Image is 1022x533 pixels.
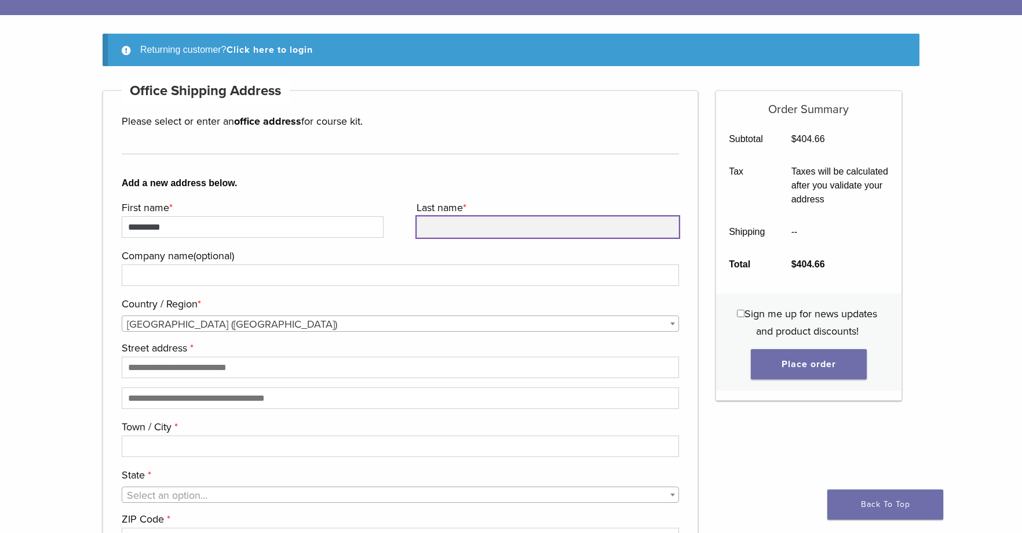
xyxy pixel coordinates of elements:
[791,259,797,269] span: $
[122,487,679,503] span: State
[122,316,678,332] span: United States (US)
[744,307,877,338] span: Sign me up for news updates and product discounts!
[827,490,943,520] a: Back To Top
[778,155,901,216] td: Taxes will be calculated after you validate your address
[122,295,676,313] label: Country / Region
[417,199,676,216] label: Last name
[122,176,679,190] b: Add a new address below.
[737,310,744,317] input: Sign me up for news updates and product discounts!
[227,44,313,56] a: Click here to login
[122,316,679,332] span: Country / Region
[122,77,290,105] h4: Office Shipping Address
[791,134,825,144] bdi: 404.66
[791,259,825,269] bdi: 404.66
[716,155,779,216] th: Tax
[122,247,676,264] label: Company name
[716,248,779,281] th: Total
[122,418,676,436] label: Town / City
[716,123,779,155] th: Subtotal
[716,216,779,248] th: Shipping
[716,91,902,117] h5: Order Summary
[234,115,301,128] strong: office address
[127,489,207,502] span: Select an option…
[103,34,919,66] div: Returning customer?
[122,339,676,357] label: Street address
[122,510,676,528] label: ZIP Code
[791,134,797,144] span: $
[791,227,798,237] span: --
[122,199,381,216] label: First name
[194,249,234,262] span: (optional)
[122,113,679,130] p: Please select or enter an for course kit.
[122,466,676,484] label: State
[751,349,867,379] button: Place order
